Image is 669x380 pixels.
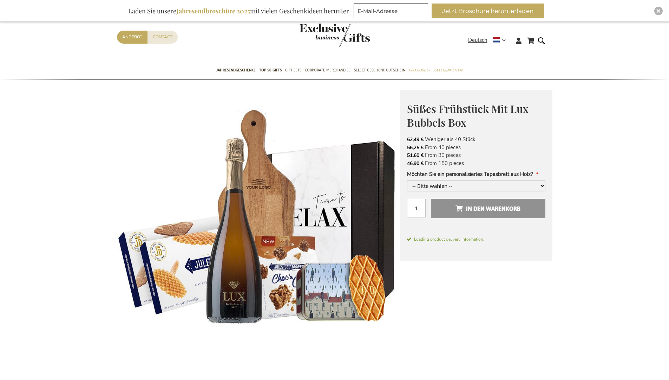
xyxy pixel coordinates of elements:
[656,9,661,13] img: Close
[407,152,424,159] span: 51,60 €
[407,144,545,151] li: From 40 pieces
[434,62,462,80] a: Gelegenheiten
[216,62,256,80] a: Jahresendgeschenke
[259,66,282,74] span: TOP 50 Gifts
[117,90,400,373] img: Sweet Break(fast) With LUX Bubbels Box
[407,151,545,159] li: From 90 pieces
[354,62,405,80] a: Select Geschenk Gutschein
[654,7,663,15] div: Close
[354,4,428,18] input: E-Mail-Adresse
[285,62,301,80] a: Gift Sets
[117,31,147,44] a: Angebot
[407,136,424,143] span: 62,49 €
[216,66,256,74] span: Jahresendgeschenke
[432,4,544,18] button: Jetzt Broschüre herunterladen
[407,135,545,143] li: Weniger als 40 Stück
[305,62,350,80] a: Corporate Merchandise
[434,66,462,74] span: Gelegenheiten
[305,66,350,74] span: Corporate Merchandise
[407,144,424,151] span: 56,25 €
[468,36,487,44] span: Deutsch
[147,31,178,44] a: Contact
[409,62,431,80] a: Pro Budget
[407,160,424,167] span: 46,90 €
[285,66,301,74] span: Gift Sets
[354,4,430,20] form: marketing offers and promotions
[354,66,405,74] span: Select Geschenk Gutschein
[407,199,426,217] input: Menge
[407,236,545,242] span: Loading product delivery information.
[409,66,431,74] span: Pro Budget
[300,24,335,47] a: store logo
[125,4,352,18] div: Laden Sie unsere mit vielen Geschenkideen herunter
[407,102,529,129] span: Süßes Frühstück Mit Lux Bubbels Box
[407,159,545,167] li: From 150 pieces
[300,24,370,47] img: Exclusive Business gifts logo
[259,62,282,80] a: TOP 50 Gifts
[407,171,533,178] span: Möchten Sie ein personalisiertes Tapasbrett aus Holz?
[176,7,250,15] b: Jahresendbroschüre 2025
